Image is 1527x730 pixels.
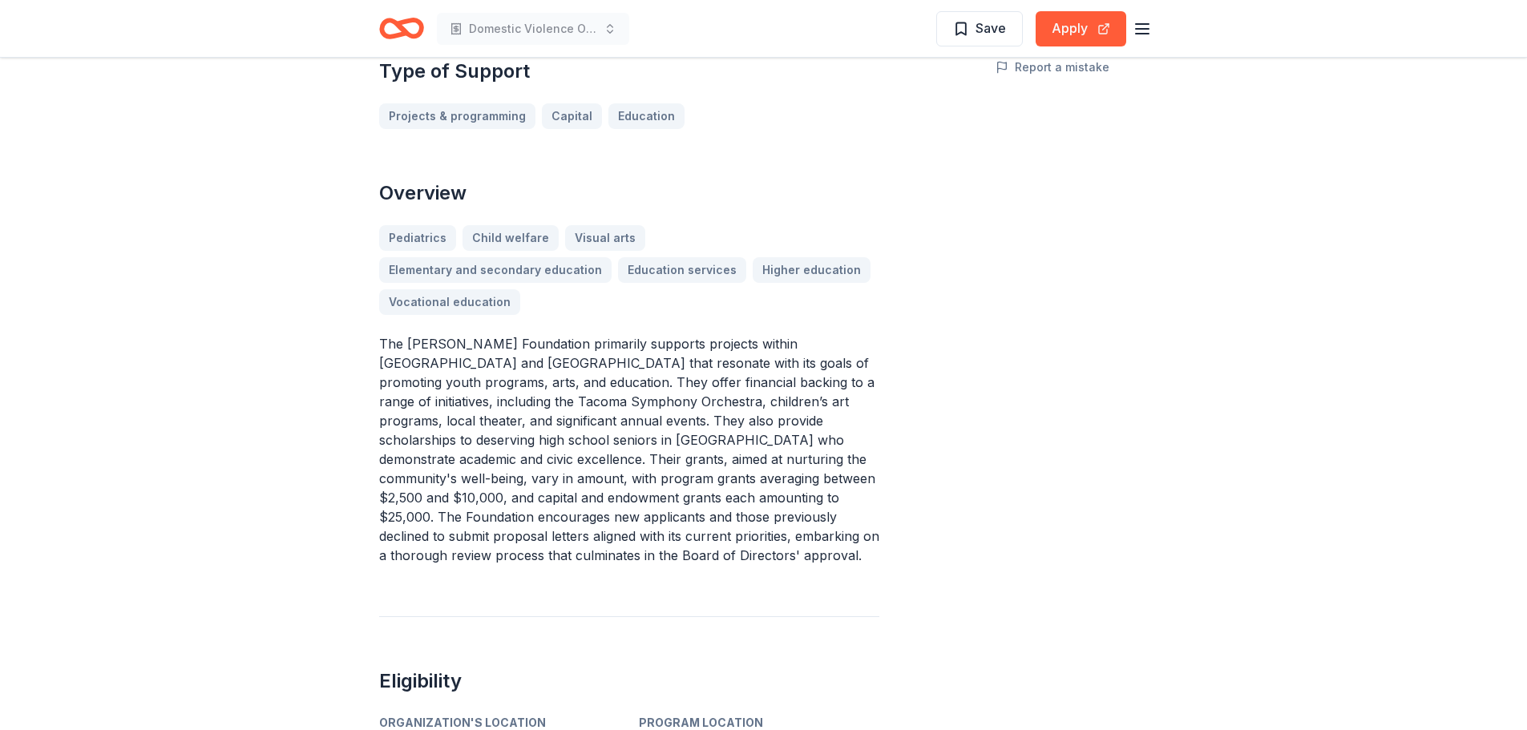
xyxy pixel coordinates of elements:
span: Domestic Violence Operation Toiletry Delivery [469,19,597,38]
button: Save [936,11,1023,46]
button: Report a mistake [996,58,1109,77]
span: Save [976,18,1006,38]
p: The [PERSON_NAME] Foundation primarily supports projects within [GEOGRAPHIC_DATA] and [GEOGRAPHIC... [379,334,879,565]
a: Home [379,10,424,47]
h2: Overview [379,180,879,206]
button: Domestic Violence Operation Toiletry Delivery [437,13,629,45]
a: Capital [542,103,602,129]
h2: Eligibility [379,668,879,694]
h2: Type of Support [379,58,879,84]
a: Education [608,103,685,129]
a: Projects & programming [379,103,535,129]
button: Apply [1036,11,1126,46]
